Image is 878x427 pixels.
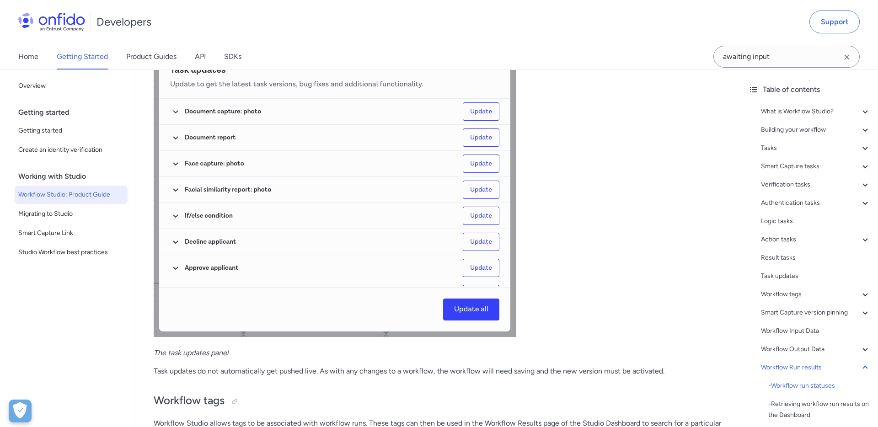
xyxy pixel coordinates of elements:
[761,106,871,117] a: What is Workflow Studio?
[761,197,871,208] a: Authentication tasks
[154,49,516,337] img: Updating tasks
[154,366,723,377] p: Task updates do not automatically get pushed live. As with any changes to a workflow, the workflo...
[15,77,128,95] a: Overview
[154,348,229,357] em: The task updates panel
[15,186,128,204] a: Workflow Studio: Product Guide
[126,44,177,69] a: Product Guides
[748,84,871,95] div: Table of contents
[761,289,871,300] a: Workflow tags
[18,208,124,219] span: Migrating to Studio
[768,399,871,421] a: -Retrieving workflow run results on the Dashboard
[15,205,128,223] a: Migrating to Studio
[768,380,871,391] a: -Workflow run statuses
[761,252,871,263] a: Result tasks
[18,167,131,186] div: Working with Studio
[761,326,871,336] a: Workflow Input Data
[761,271,871,282] a: Task updates
[713,46,860,68] input: Onfido search input field
[18,189,124,200] span: Workflow Studio: Product Guide
[15,243,128,262] a: Studio Workflow best practices
[224,44,241,69] a: SDKs
[18,125,124,136] span: Getting started
[9,400,32,422] div: Cookie Preferences
[15,141,128,159] a: Create an identity verification
[57,44,108,69] a: Getting Started
[96,15,151,29] h1: Developers
[761,124,871,135] a: Building your workflow
[9,400,32,422] button: Open Preferences
[761,179,871,190] a: Verification tasks
[18,80,124,91] span: Overview
[18,44,38,69] a: Home
[154,393,723,409] h2: Workflow tags
[841,52,852,63] svg: Clear search field button
[768,399,871,421] div: - Retrieving workflow run results on the Dashboard
[195,44,206,69] a: API
[809,11,860,33] a: Support
[761,362,871,373] a: Workflow Run results
[18,228,124,239] span: Smart Capture Link
[768,380,871,391] div: - Workflow run statuses
[18,247,124,258] span: Studio Workflow best practices
[18,13,85,31] img: Onfido Logo
[761,234,871,245] a: Action tasks
[18,144,124,155] span: Create an identity verification
[15,224,128,242] a: Smart Capture Link
[18,103,131,122] div: Getting started
[761,307,871,318] a: Smart Capture version pinning
[761,161,871,172] a: Smart Capture tasks
[761,216,871,227] a: Logic tasks
[15,122,128,140] a: Getting started
[761,344,871,355] a: Workflow Output Data
[761,143,871,154] a: Tasks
